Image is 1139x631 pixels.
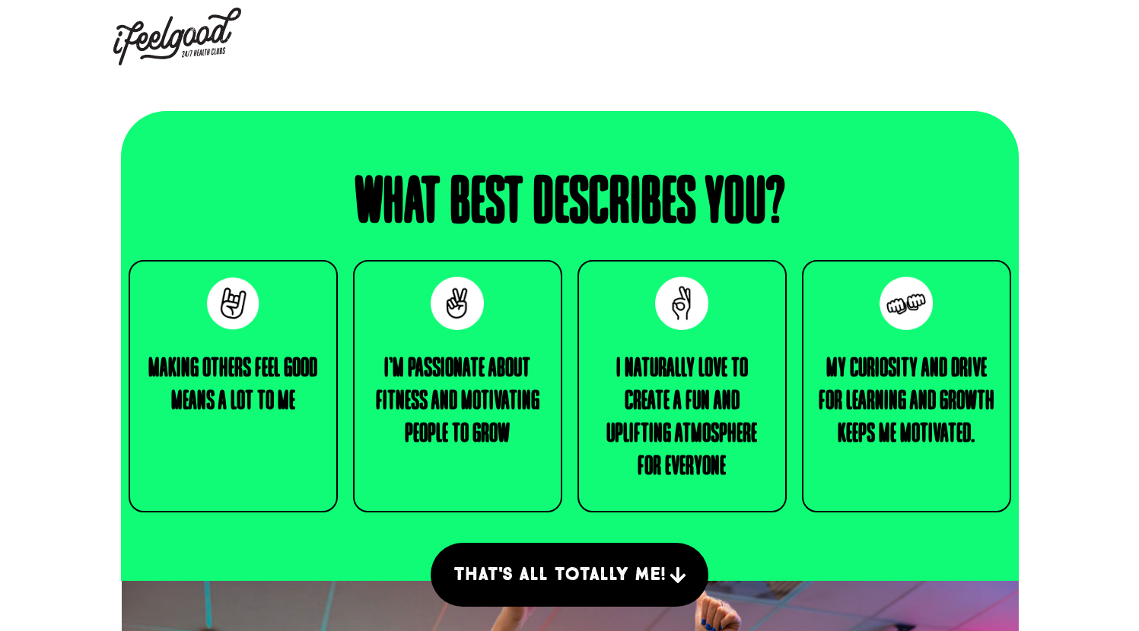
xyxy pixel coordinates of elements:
[819,353,994,452] h3: My curiosity and drive for learning and growth keeps me motivated.
[355,172,784,237] h2: What best describes you?
[431,543,708,607] a: That's All totally me!
[594,353,770,484] h3: I naturally love to create a fun and uplifting atmosphere for everyone
[145,353,321,418] h3: Making others feel good means a lot to me
[370,353,546,452] h3: I'm passionate about fitness and motivating people to grow
[453,566,666,584] span: That's All totally me!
